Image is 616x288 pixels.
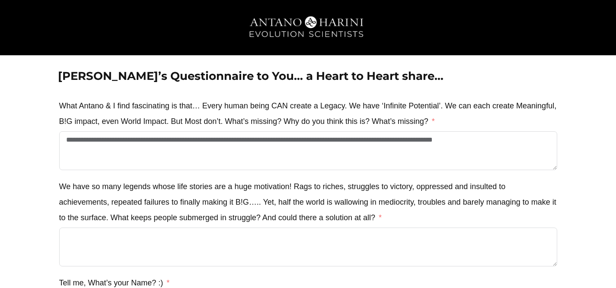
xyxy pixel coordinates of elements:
strong: [PERSON_NAME]’s Questionnaire to You… a Heart to Heart share… [58,69,444,83]
textarea: What Antano & I find fascinating is that… Every human being CAN create a Legacy. We have ‘Infinit... [59,131,557,170]
label: We have so many legends whose life stories are a huge motivation! Rags to riches, struggles to vi... [59,179,557,225]
label: What Antano & I find fascinating is that… Every human being CAN create a Legacy. We have ‘Infinit... [59,98,557,129]
textarea: We have so many legends whose life stories are a huge motivation! Rags to riches, struggles to vi... [59,228,557,266]
img: AH_Ev-png-2 [233,9,384,47]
